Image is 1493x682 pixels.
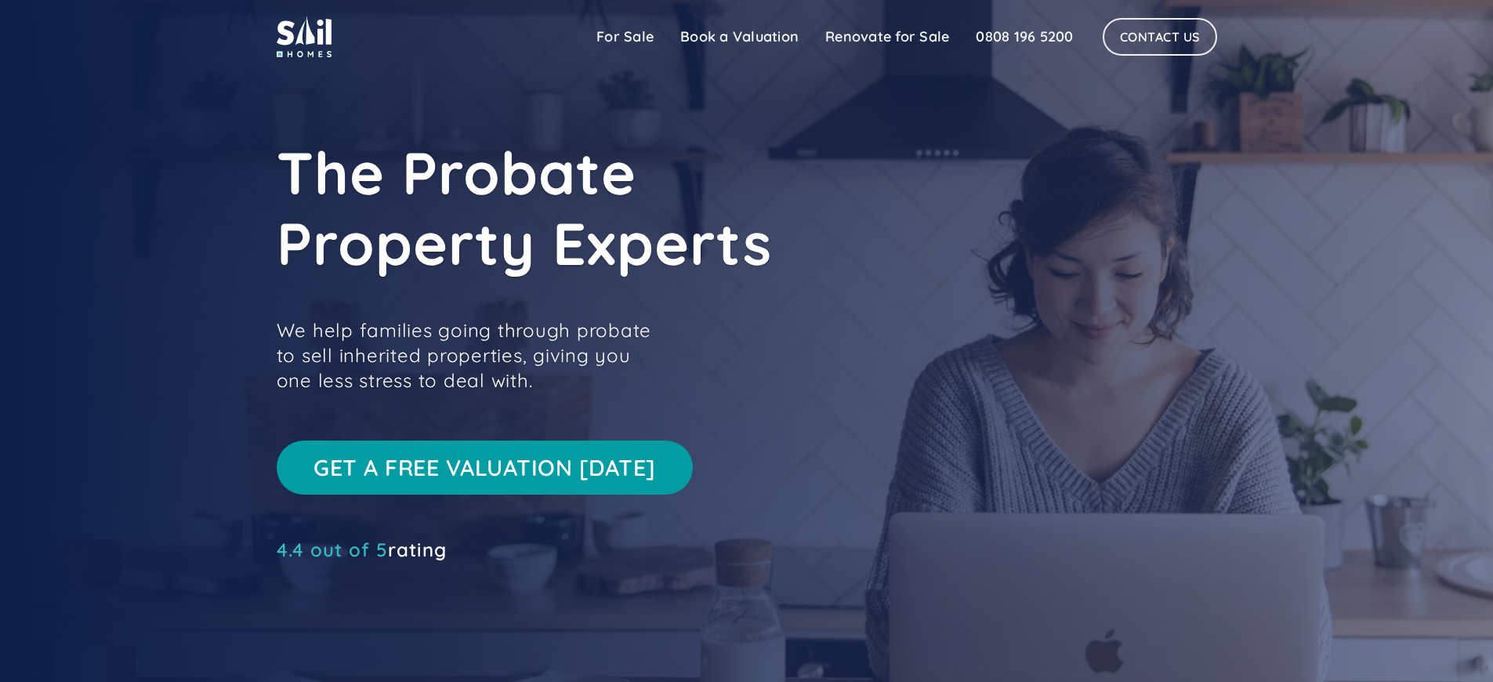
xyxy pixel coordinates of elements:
[277,317,669,394] p: We help families going through probate to sell inherited properties, giving you one less stress t...
[1103,18,1217,56] a: Contact Us
[277,137,982,278] h1: The Probate Property Experts
[962,21,1086,53] a: 0808 196 5200
[277,542,447,557] div: rating
[277,542,447,557] a: 4.4 out of 5rating
[277,441,694,495] a: Get a free valuation [DATE]
[667,21,812,53] a: Book a Valuation
[277,538,388,561] span: 4.4 out of 5
[277,16,332,57] img: sail home logo
[812,21,962,53] a: Renovate for Sale
[583,21,667,53] a: For Sale
[277,565,512,584] iframe: Customer reviews powered by Trustpilot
